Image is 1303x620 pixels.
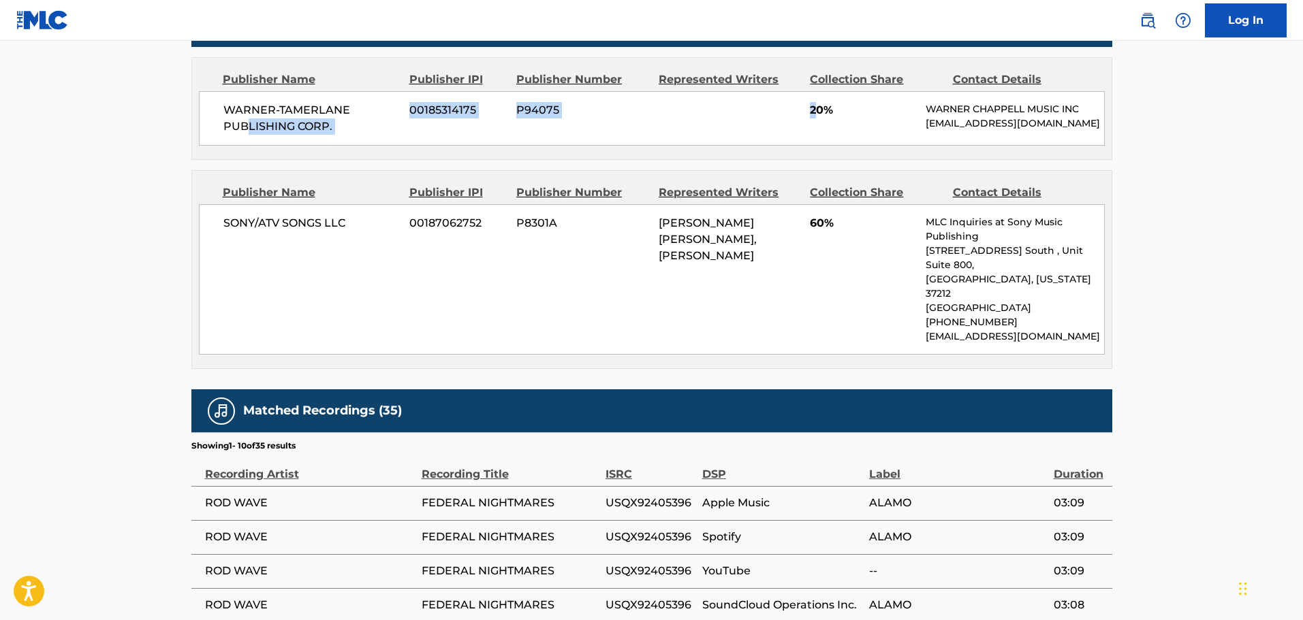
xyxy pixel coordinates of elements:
[702,597,862,613] span: SoundCloud Operations Inc.
[810,184,942,201] div: Collection Share
[422,452,599,483] div: Recording Title
[422,563,599,579] span: FEDERAL NIGHTMARES
[606,495,695,511] span: USQX92405396
[869,563,1046,579] span: --
[1239,568,1247,609] div: Drag
[205,452,415,483] div: Recording Artist
[606,452,695,483] div: ISRC
[926,315,1103,329] p: [PHONE_NUMBER]
[422,495,599,511] span: FEDERAL NIGHTMARES
[926,244,1103,272] p: [STREET_ADDRESS] South , Unit Suite 800,
[869,452,1046,483] div: Label
[223,71,399,88] div: Publisher Name
[409,184,506,201] div: Publisher IPI
[422,597,599,613] span: FEDERAL NIGHTMARES
[205,529,415,545] span: ROD WAVE
[926,102,1103,116] p: WARNER CHAPPELL MUSIC INC
[1235,555,1303,620] iframe: Chat Widget
[1054,495,1105,511] span: 03:09
[191,440,296,452] p: Showing 1 - 10 of 35 results
[409,215,506,231] span: 00187062752
[205,597,415,613] span: ROD WAVE
[926,116,1103,131] p: [EMAIL_ADDRESS][DOMAIN_NAME]
[1175,12,1191,29] img: help
[659,216,757,262] span: [PERSON_NAME] [PERSON_NAME], [PERSON_NAME]
[926,215,1103,244] p: MLC Inquiries at Sony Music Publishing
[243,403,402,419] h5: Matched Recordings (35)
[702,452,862,483] div: DSP
[205,563,415,579] span: ROD WAVE
[869,529,1046,545] span: ALAMO
[223,102,400,135] span: WARNER-TAMERLANE PUBLISHING CORP.
[869,597,1046,613] span: ALAMO
[16,10,69,30] img: MLC Logo
[810,71,942,88] div: Collection Share
[1205,3,1287,37] a: Log In
[953,184,1085,201] div: Contact Details
[869,495,1046,511] span: ALAMO
[926,329,1103,344] p: [EMAIL_ADDRESS][DOMAIN_NAME]
[223,184,399,201] div: Publisher Name
[702,529,862,545] span: Spotify
[516,102,648,118] span: P94075
[659,71,800,88] div: Represented Writers
[1054,563,1105,579] span: 03:09
[1134,7,1161,34] a: Public Search
[223,215,400,231] span: SONY/ATV SONGS LLC
[422,529,599,545] span: FEDERAL NIGHTMARES
[702,495,862,511] span: Apple Music
[659,184,800,201] div: Represented Writers
[205,495,415,511] span: ROD WAVE
[606,529,695,545] span: USQX92405396
[606,597,695,613] span: USQX92405396
[810,102,915,118] span: 20%
[606,563,695,579] span: USQX92405396
[1054,529,1105,545] span: 03:09
[1054,597,1105,613] span: 03:08
[516,71,648,88] div: Publisher Number
[1169,7,1197,34] div: Help
[516,184,648,201] div: Publisher Number
[213,403,230,419] img: Matched Recordings
[409,102,506,118] span: 00185314175
[702,563,862,579] span: YouTube
[926,272,1103,301] p: [GEOGRAPHIC_DATA], [US_STATE] 37212
[1140,12,1156,29] img: search
[810,215,915,231] span: 60%
[516,215,648,231] span: P8301A
[926,301,1103,315] p: [GEOGRAPHIC_DATA]
[953,71,1085,88] div: Contact Details
[1054,452,1105,483] div: Duration
[409,71,506,88] div: Publisher IPI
